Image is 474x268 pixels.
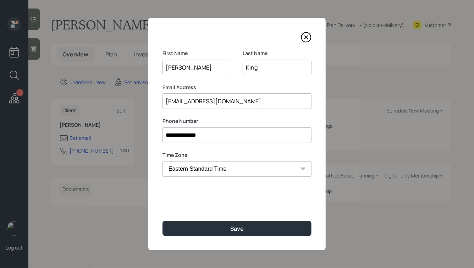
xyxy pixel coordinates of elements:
label: Last Name [243,50,312,57]
label: Phone Number [162,117,312,125]
label: Email Address [162,84,312,91]
label: Time Zone [162,152,312,159]
div: Save [230,225,244,233]
label: First Name [162,50,231,57]
button: Save [162,221,312,236]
